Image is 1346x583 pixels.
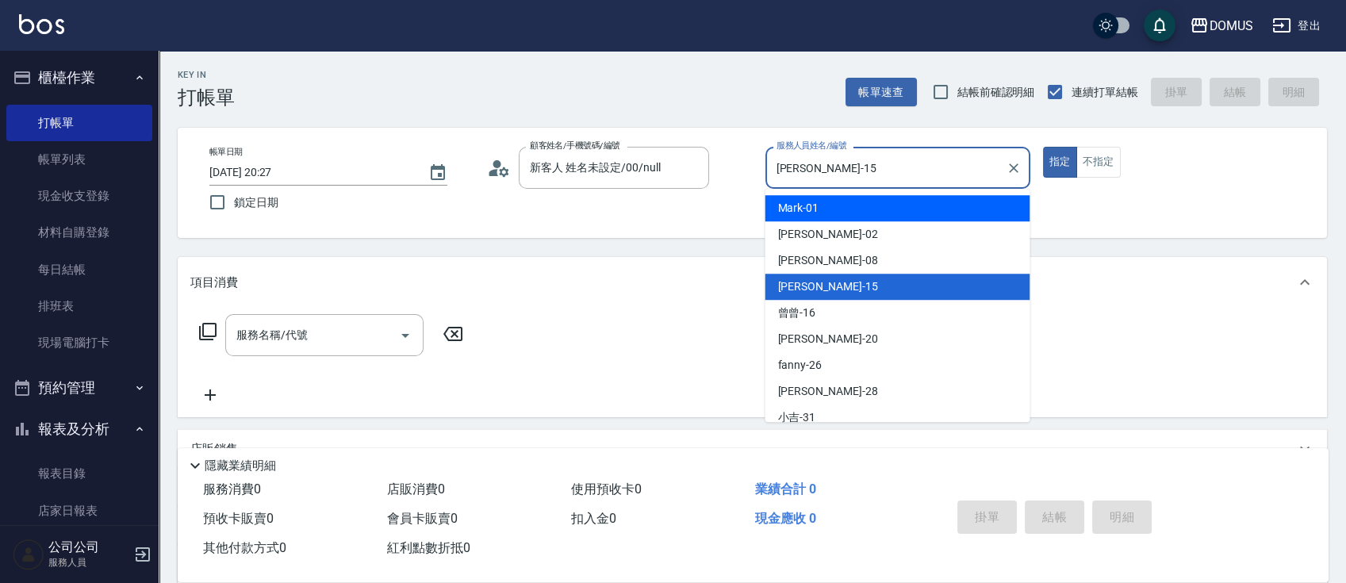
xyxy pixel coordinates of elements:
[48,555,129,570] p: 服務人員
[777,357,822,374] span: fanny -26
[1183,10,1260,42] button: DOMUS
[1209,16,1253,36] div: DOMUS
[419,154,457,192] button: Choose date, selected date is 2025-08-12
[754,481,815,497] span: 業績合計 0
[190,441,238,458] p: 店販銷售
[777,252,877,269] span: [PERSON_NAME] -08
[190,274,238,291] p: 項目消費
[1266,11,1327,40] button: 登出
[6,324,152,361] a: 現場電腦打卡
[6,214,152,251] a: 材料自購登錄
[178,70,235,80] h2: Key In
[530,140,620,152] label: 顧客姓名/手機號碼/編號
[203,511,274,526] span: 預收卡販賣 0
[777,305,815,321] span: 曾曾 -16
[1076,147,1121,178] button: 不指定
[393,323,418,348] button: Open
[178,86,235,109] h3: 打帳單
[387,481,445,497] span: 店販消費 0
[6,251,152,288] a: 每日結帳
[387,540,470,555] span: 紅利點數折抵 0
[6,288,152,324] a: 排班表
[19,14,64,34] img: Logo
[209,159,412,186] input: YYYY/MM/DD hh:mm
[205,458,276,474] p: 隱藏業績明細
[6,57,152,98] button: 櫃檯作業
[6,455,152,492] a: 報表目錄
[777,409,815,426] span: 小吉 -31
[209,146,243,158] label: 帳單日期
[1072,84,1138,101] span: 連續打單結帳
[387,511,458,526] span: 會員卡販賣 0
[178,430,1327,468] div: 店販銷售
[777,278,877,295] span: [PERSON_NAME] -15
[6,493,152,529] a: 店家日報表
[571,511,616,526] span: 扣入金 0
[6,408,152,450] button: 報表及分析
[777,226,877,243] span: [PERSON_NAME] -02
[957,84,1035,101] span: 結帳前確認明細
[234,194,278,211] span: 鎖定日期
[6,367,152,408] button: 預約管理
[203,481,261,497] span: 服務消費 0
[777,331,877,347] span: [PERSON_NAME] -20
[777,383,877,400] span: [PERSON_NAME] -28
[777,200,819,217] span: Mark -01
[754,511,815,526] span: 現金應收 0
[203,540,286,555] span: 其他付款方式 0
[6,178,152,214] a: 現金收支登錄
[48,539,129,555] h5: 公司公司
[571,481,642,497] span: 使用預收卡 0
[1144,10,1175,41] button: save
[178,257,1327,308] div: 項目消費
[777,140,846,152] label: 服務人員姓名/編號
[6,105,152,141] a: 打帳單
[1043,147,1077,178] button: 指定
[13,539,44,570] img: Person
[846,78,917,107] button: 帳單速查
[6,141,152,178] a: 帳單列表
[1003,157,1025,179] button: Clear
